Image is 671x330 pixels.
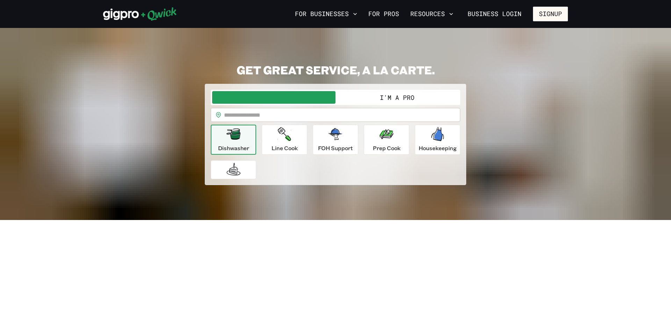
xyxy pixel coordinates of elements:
[262,125,307,155] button: Line Cook
[211,125,256,155] button: Dishwasher
[212,91,335,104] button: I'm a Business
[419,144,457,152] p: Housekeeping
[533,7,568,21] button: Signup
[292,8,360,20] button: For Businesses
[407,8,456,20] button: Resources
[462,7,527,21] a: Business Login
[335,91,459,104] button: I'm a Pro
[218,144,249,152] p: Dishwasher
[364,125,409,155] button: Prep Cook
[272,144,298,152] p: Line Cook
[373,144,401,152] p: Prep Cook
[205,63,466,77] h2: GET GREAT SERVICE, A LA CARTE.
[313,125,358,155] button: FOH Support
[318,144,353,152] p: FOH Support
[415,125,460,155] button: Housekeeping
[366,8,402,20] a: For Pros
